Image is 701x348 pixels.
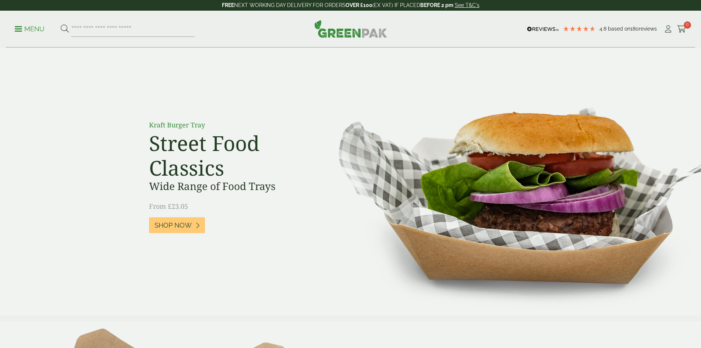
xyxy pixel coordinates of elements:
a: Menu [15,25,45,32]
a: Shop Now [149,217,205,233]
a: See T&C's [455,2,479,8]
i: My Account [663,25,673,33]
strong: OVER £100 [346,2,372,8]
strong: BEFORE 2 pm [420,2,453,8]
p: Kraft Burger Tray [149,120,315,130]
span: 180 [630,26,639,32]
span: reviews [639,26,657,32]
div: 4.78 Stars [563,25,596,32]
a: 0 [677,24,686,35]
span: 4.8 [599,26,608,32]
img: GreenPak Supplies [314,20,387,38]
h3: Wide Range of Food Trays [149,180,315,193]
h2: Street Food Classics [149,131,315,180]
span: Based on [608,26,630,32]
img: REVIEWS.io [527,27,559,32]
i: Cart [677,25,686,33]
span: From £23.05 [149,202,188,211]
strong: FREE [222,2,234,8]
span: 0 [684,21,691,29]
span: Shop Now [155,221,192,229]
p: Menu [15,25,45,34]
img: Street Food Classics [315,48,701,316]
